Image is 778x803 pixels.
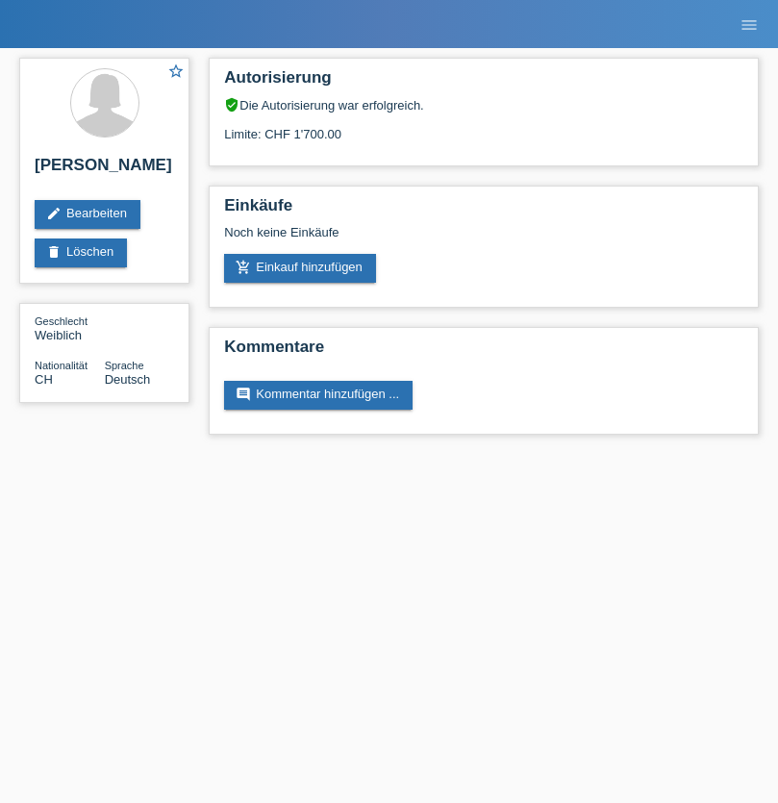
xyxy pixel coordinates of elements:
div: Noch keine Einkäufe [224,225,743,254]
h2: Einkäufe [224,196,743,225]
i: verified_user [224,97,239,113]
h2: [PERSON_NAME] [35,156,174,185]
i: edit [46,206,62,221]
a: menu [730,18,768,30]
i: menu [740,15,759,35]
span: Nationalität [35,360,88,371]
a: add_shopping_cartEinkauf hinzufügen [224,254,376,283]
i: delete [46,244,62,260]
a: commentKommentar hinzufügen ... [224,381,413,410]
div: Limite: CHF 1'700.00 [224,113,743,141]
div: Die Autorisierung war erfolgreich. [224,97,743,113]
span: Sprache [105,360,144,371]
i: comment [236,387,251,402]
i: star_border [167,63,185,80]
a: star_border [167,63,185,83]
a: deleteLöschen [35,238,127,267]
h2: Kommentare [224,338,743,366]
span: Geschlecht [35,315,88,327]
span: Schweiz [35,372,53,387]
a: editBearbeiten [35,200,140,229]
span: Deutsch [105,372,151,387]
div: Weiblich [35,314,105,342]
h2: Autorisierung [224,68,743,97]
i: add_shopping_cart [236,260,251,275]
